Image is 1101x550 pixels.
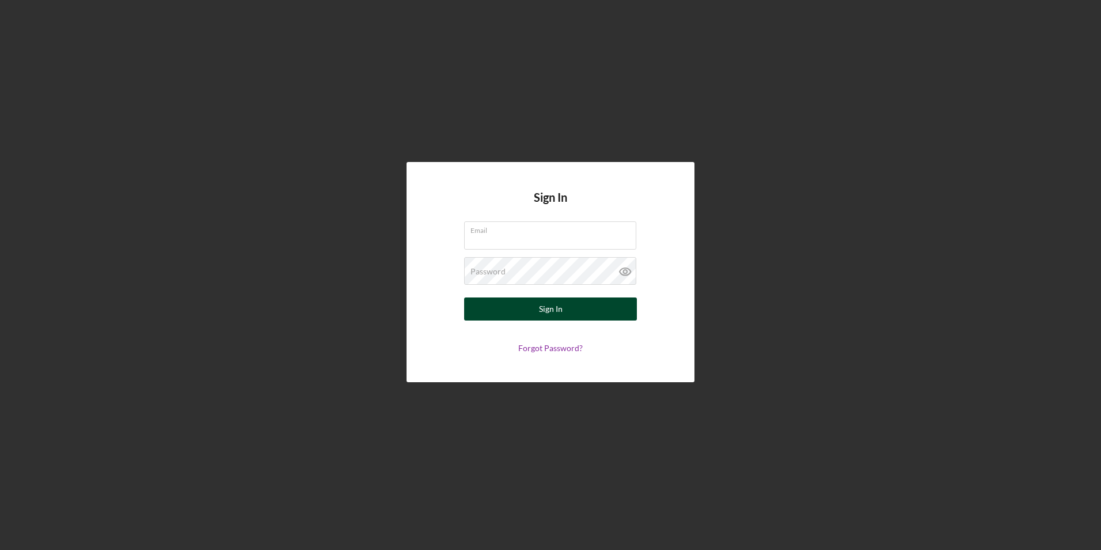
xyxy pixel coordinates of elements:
h4: Sign In [534,191,567,221]
label: Password [470,267,506,276]
label: Email [470,222,636,235]
button: Sign In [464,297,637,321]
a: Forgot Password? [518,343,583,353]
div: Sign In [539,297,563,321]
